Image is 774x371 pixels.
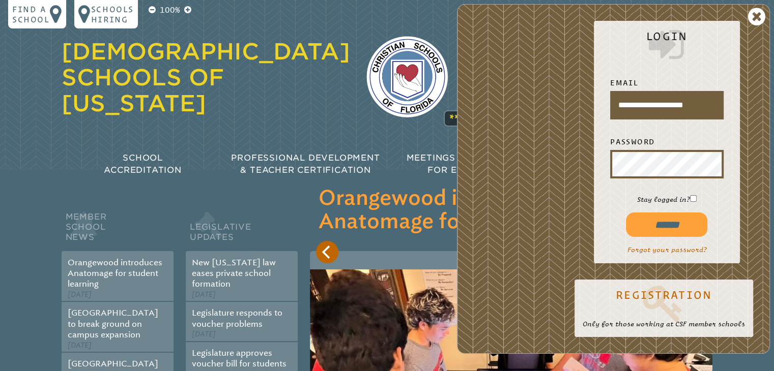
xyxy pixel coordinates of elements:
[68,308,158,339] a: [GEOGRAPHIC_DATA] to break ground on campus expansion
[68,290,92,299] span: [DATE]
[583,319,745,329] p: Only for those working at CSF member schools
[192,290,216,299] span: [DATE]
[91,4,134,24] p: Schools Hiring
[602,30,732,65] h2: Login
[627,246,706,254] a: Forgot your password?
[318,187,704,234] h3: Orangewood introduces Anatomage for student learning
[316,241,338,263] button: Previous
[602,195,732,204] p: Stay logged in?
[192,330,216,338] span: [DATE]
[186,209,298,251] h2: Legislative Updates
[158,4,182,16] p: 100%
[68,341,92,350] span: [DATE]
[366,36,448,117] img: csf-logo-web-colors.png
[62,38,350,116] a: [DEMOGRAPHIC_DATA] Schools of [US_STATE]
[62,209,174,251] h2: Member School News
[231,153,380,175] span: Professional Development & Teacher Certification
[407,153,531,175] span: Meetings & Workshops for Educators
[610,136,724,148] label: Password
[192,308,282,328] a: Legislature responds to voucher problems
[12,4,50,24] p: Find a school
[192,258,276,289] a: New [US_STATE] law eases private school formation
[583,283,745,323] a: Registration
[610,77,724,89] label: Email
[68,258,162,289] a: Orangewood introduces Anatomage for student learning
[104,153,181,175] span: School Accreditation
